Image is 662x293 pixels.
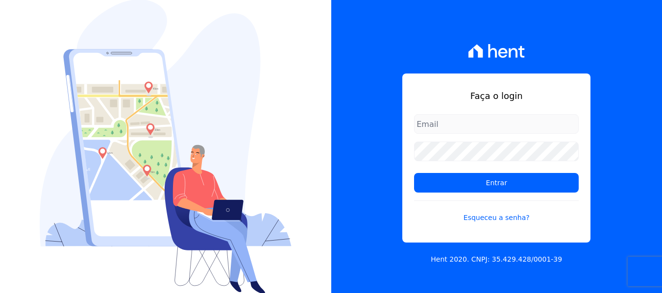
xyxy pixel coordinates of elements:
input: Entrar [414,173,579,193]
input: Email [414,114,579,134]
a: Esqueceu a senha? [414,200,579,223]
p: Hent 2020. CNPJ: 35.429.428/0001-39 [431,254,562,265]
h1: Faça o login [414,89,579,102]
